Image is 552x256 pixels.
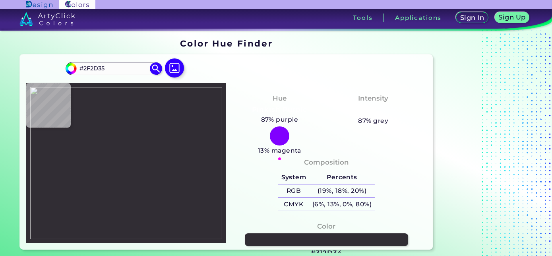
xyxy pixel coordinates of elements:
h5: (19%, 18%, 20%) [309,184,375,198]
h5: 87% purple [258,114,301,125]
h5: RGB [278,184,309,198]
h4: Hue [273,93,287,104]
a: Sign In [457,13,487,23]
h5: CMYK [278,198,309,211]
h5: System [278,171,309,184]
h5: 13% magenta [255,145,304,156]
h5: Sign In [461,15,483,21]
h1: Color Hue Finder [180,37,273,49]
h5: Sign Up [500,14,525,20]
h4: Composition [304,157,349,168]
h5: Percents [309,171,375,184]
img: icon picture [165,58,184,78]
h3: Pale [362,105,385,114]
img: logo_artyclick_colors_white.svg [19,12,76,26]
img: icon search [150,62,162,74]
img: ArtyClick Design logo [26,1,52,8]
h5: 87% grey [358,116,388,126]
h3: Pinkish Purple [248,105,311,114]
h5: (6%, 13%, 0%, 80%) [309,198,375,211]
h3: Tools [353,15,372,21]
img: 0039ee13-4f7c-489c-a473-34e77cac6baa [30,87,223,239]
a: Sign Up [496,13,528,23]
input: type color.. [77,63,151,74]
iframe: Advertisement [436,36,535,253]
h4: Intensity [358,93,388,104]
h3: Applications [395,15,442,21]
h4: Color [317,221,335,232]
